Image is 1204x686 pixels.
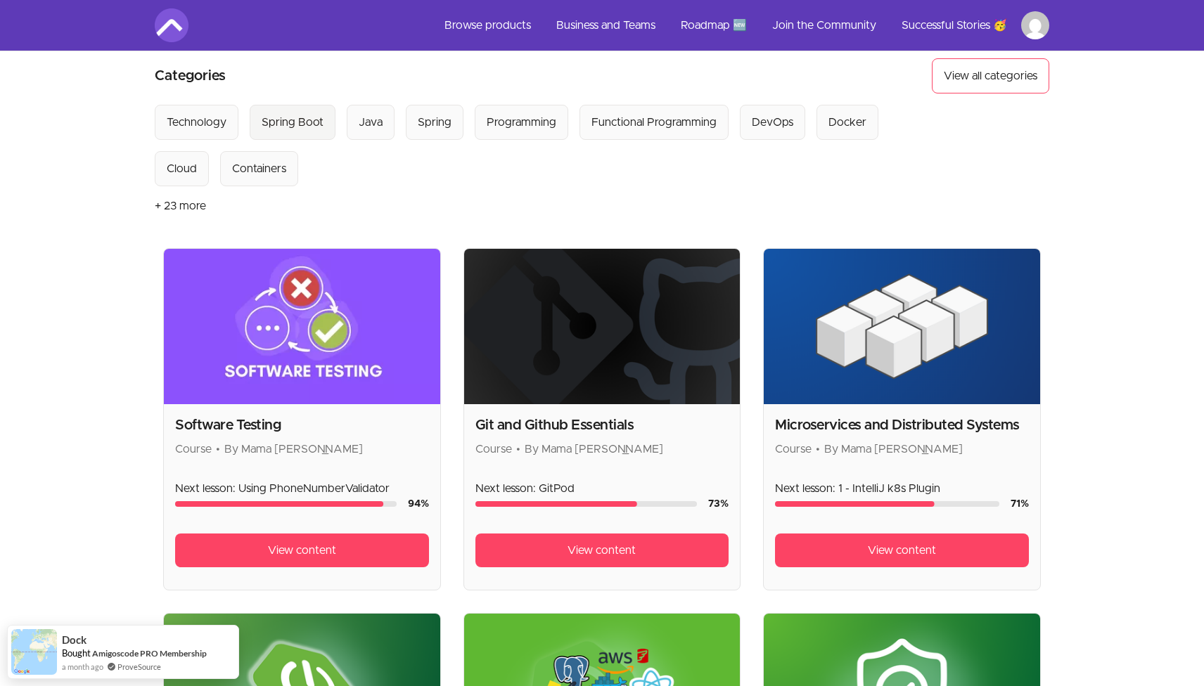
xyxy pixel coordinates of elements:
[92,648,207,659] a: Amigoscode PRO Membership
[433,8,542,42] a: Browse products
[232,160,286,177] div: Containers
[868,542,936,559] span: View content
[475,415,729,435] h2: Git and Github Essentials
[828,114,866,131] div: Docker
[359,114,383,131] div: Java
[408,499,429,509] span: 94 %
[487,114,556,131] div: Programming
[464,249,741,404] img: Product image for Git and Github Essentials
[670,8,758,42] a: Roadmap 🆕
[164,249,440,404] img: Product image for Software Testing
[775,533,1029,567] a: View content
[545,8,667,42] a: Business and Teams
[475,480,729,497] p: Next lesson: GitPod
[775,501,999,507] div: Course progress
[775,444,812,455] span: Course
[824,444,963,455] span: By Mama [PERSON_NAME]
[890,8,1018,42] a: Successful Stories 🥳
[433,8,1049,42] nav: Main
[175,480,429,497] p: Next lesson: Using PhoneNumberValidator
[175,415,429,435] h2: Software Testing
[167,160,197,177] div: Cloud
[262,114,324,131] div: Spring Boot
[418,114,451,131] div: Spring
[1021,11,1049,39] img: Profile image for Willy Yao
[475,501,698,507] div: Course progress
[516,444,520,455] span: •
[475,444,512,455] span: Course
[117,661,161,673] a: ProveSource
[62,634,87,646] span: Dock
[268,542,336,559] span: View content
[1011,499,1029,509] span: 71 %
[525,444,663,455] span: By Mama [PERSON_NAME]
[568,542,636,559] span: View content
[816,444,820,455] span: •
[167,114,226,131] div: Technology
[175,501,397,507] div: Course progress
[752,114,793,131] div: DevOps
[155,58,226,93] h2: Categories
[764,249,1040,404] img: Product image for Microservices and Distributed Systems
[62,647,91,659] span: Bought
[475,533,729,567] a: View content
[216,444,220,455] span: •
[775,415,1029,435] h2: Microservices and Distributed Systems
[155,8,188,42] img: Amigoscode logo
[932,58,1049,93] button: View all categories
[175,533,429,567] a: View content
[761,8,888,42] a: Join the Community
[175,444,212,455] span: Course
[62,661,103,673] span: a month ago
[591,114,717,131] div: Functional Programming
[224,444,363,455] span: By Mama [PERSON_NAME]
[775,480,1029,497] p: Next lesson: 1 - IntelliJ k8s Plugin
[708,499,729,509] span: 73 %
[155,186,206,226] button: + 23 more
[11,629,57,675] img: provesource social proof notification image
